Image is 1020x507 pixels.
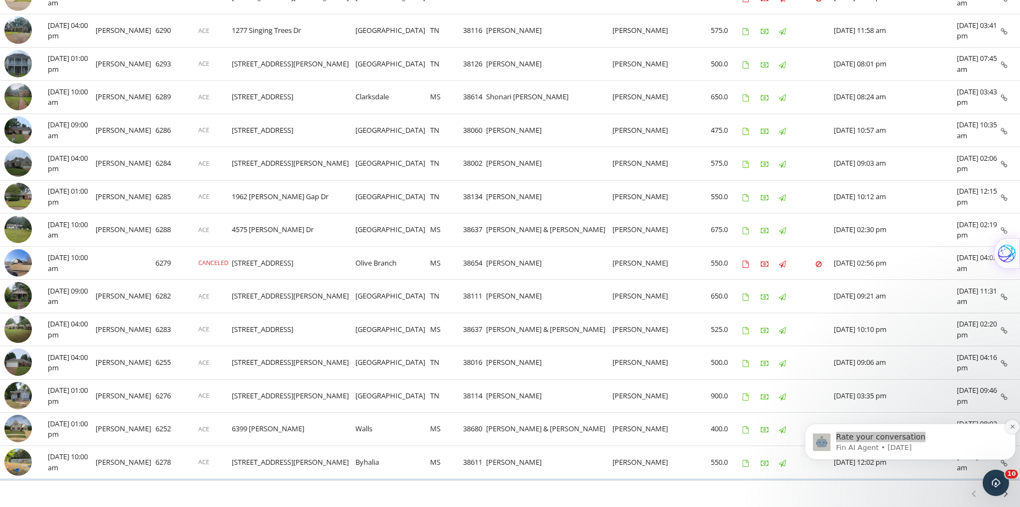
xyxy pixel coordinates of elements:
span: ACE [198,458,209,466]
td: [PERSON_NAME] & [PERSON_NAME] [486,213,612,247]
td: [PERSON_NAME] [612,379,672,413]
td: [PERSON_NAME] [96,47,155,81]
td: [DATE] 10:57 am [834,114,957,147]
td: 38614 [463,81,487,114]
td: [PERSON_NAME] [612,313,672,346]
td: [DATE] 02:19 pm [957,213,1001,247]
td: [PERSON_NAME] [96,280,155,313]
img: 9547791%2Freports%2Fc663db7c-717f-4435-a2d5-d502b94b0d3f%2Fcover_photos%2FDD9DINzBGxMdUEcYOMU6%2F... [4,83,32,110]
td: [DATE] 04:00 pm [48,14,96,48]
td: 675.0 [711,213,743,247]
td: MS [430,413,463,446]
td: [PERSON_NAME] [486,114,612,147]
td: [DATE] 08:24 am [834,81,957,114]
span: 10 [1005,470,1018,478]
img: 9543256%2Fcover_photos%2F1VTvgL83LcVW7qbyeutE%2Fsmall.jpg [4,216,32,243]
td: [DATE] 01:00 pm [48,180,96,213]
td: [PERSON_NAME] & [PERSON_NAME] [486,413,612,446]
td: [DATE] 09:46 pm [957,379,1001,413]
td: 38114 [463,379,487,413]
span: ACE [198,126,209,134]
td: 38654 [463,246,487,280]
td: [PERSON_NAME] [486,379,612,413]
td: [PERSON_NAME] [96,379,155,413]
td: 550.0 [711,180,743,213]
img: 9549760%2Fcover_photos%2FecBmL6jAtSTSIoJ1k7g3%2Fsmall.jpg [4,16,32,44]
td: [STREET_ADDRESS][PERSON_NAME] [232,379,355,413]
td: 6276 [155,379,198,413]
td: 6285 [155,180,198,213]
td: [PERSON_NAME] [96,147,155,181]
td: [PERSON_NAME] [486,147,612,181]
span: ACE [198,226,209,234]
td: [DATE] 09:00 am [48,280,96,313]
td: [STREET_ADDRESS][PERSON_NAME] [232,280,355,313]
td: [GEOGRAPHIC_DATA] [355,313,430,346]
td: [PERSON_NAME] [612,14,672,48]
img: 9457413%2Freports%2Fd734b211-64ab-4c99-85ee-60ad2e002a53%2Fcover_photos%2FeIg351HSdNFNwzvGaW4C%2F... [4,415,32,442]
td: 1962 [PERSON_NAME] Gap Dr [232,180,355,213]
td: 650.0 [711,280,743,313]
td: 6399 [PERSON_NAME] [232,413,355,446]
td: [DATE] 10:35 am [957,114,1001,147]
td: 525.0 [711,313,743,346]
td: [PERSON_NAME] [486,14,612,48]
td: 6290 [155,14,198,48]
td: TN [430,180,463,213]
td: [GEOGRAPHIC_DATA] [355,114,430,147]
span: ACE [198,59,209,67]
img: 9539306%2Freports%2Fa34d9a93-750b-428a-a47c-ab89b30a4908%2Fcover_photos%2F3njBXymDfN0rwCgA5rUO%2F... [4,149,32,177]
td: [PERSON_NAME] [612,246,672,280]
td: [DATE] 03:41 pm [957,14,1001,48]
td: 6289 [155,81,198,114]
td: 38637 [463,313,487,346]
td: [PERSON_NAME] [612,346,672,380]
td: [DATE] 04:16 pm [957,346,1001,380]
td: [STREET_ADDRESS] [232,81,355,114]
td: [DATE] 08:01 pm [834,47,957,81]
td: TN [430,379,463,413]
td: [DATE] 10:00 am [48,446,96,479]
td: [PERSON_NAME] [486,47,612,81]
td: [DATE] 04:00 pm [48,147,96,181]
img: streetview [4,249,32,277]
td: 6284 [155,147,198,181]
td: 6293 [155,47,198,81]
td: [DATE] 09:00 am [48,114,96,147]
td: MS [430,446,463,479]
td: [DATE] 04:02 am [957,246,1001,280]
td: [PERSON_NAME] [96,313,155,346]
img: 9540090%2Fcover_photos%2FyHpD8eja63ycGdqMRyjZ%2Fsmall.jpg [4,183,32,210]
td: [DATE] 03:35 pm [834,379,957,413]
td: 38680 [463,413,487,446]
td: [PERSON_NAME] [612,213,672,247]
td: [DATE] 01:00 pm [48,413,96,446]
span: ACE [198,325,209,333]
td: [PERSON_NAME] [96,114,155,147]
td: [PERSON_NAME] [612,446,672,479]
td: MS [430,213,463,247]
td: [PERSON_NAME] [486,280,612,313]
img: 9553836%2Freports%2F953cb95d-c502-49b1-a0c6-645f911019b8%2Fcover_photos%2Fhr5zaeiwb4Q0o1edBiZM%2F... [4,50,32,77]
td: 6282 [155,280,198,313]
td: [DATE] 02:20 pm [957,313,1001,346]
td: [PERSON_NAME] [612,180,672,213]
td: 6283 [155,313,198,346]
td: [DATE] 10:12 am [834,180,957,213]
td: 475.0 [711,114,743,147]
td: [GEOGRAPHIC_DATA] [355,280,430,313]
td: MS [430,313,463,346]
td: 900.0 [711,379,743,413]
td: 6255 [155,346,198,380]
td: [PERSON_NAME] [612,147,672,181]
td: [PERSON_NAME] [96,81,155,114]
img: 9528230%2Fcover_photos%2FaU8TEm9odlGGhaAdBC9l%2Fsmall.jpg [4,282,32,309]
td: [DATE] 10:10 pm [834,313,957,346]
td: [DATE] 12:15 pm [957,180,1001,213]
td: [DATE] 04:00 pm [48,346,96,380]
td: TN [430,280,463,313]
